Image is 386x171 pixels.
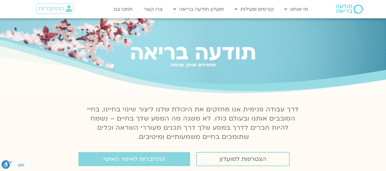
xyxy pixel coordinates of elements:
[37,3,74,14] a: התחברות
[103,156,165,162] span: התחברות לאיזור האישי
[38,5,64,12] span: התחברות
[140,3,166,15] a: צרו קשר
[84,105,302,142] p: דרך עבודה פנימית אנו מחזקים את היכולת שלנו ליצור שינוי בחיינו, בחיי הסובבים אותנו ובעולם כולו. לא...
[281,3,311,15] a: מי אנחנו
[336,5,363,14] img: תודעה בריאה
[111,3,136,15] a: תמכו בנו
[220,156,266,162] span: הצטרפות למועדון
[232,3,277,15] a: קורסים ופעילות
[170,3,227,15] a: מועדון תודעה בריאה
[78,152,190,166] a: התחברות לאיזור האישי
[196,152,290,166] a: הצטרפות למועדון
